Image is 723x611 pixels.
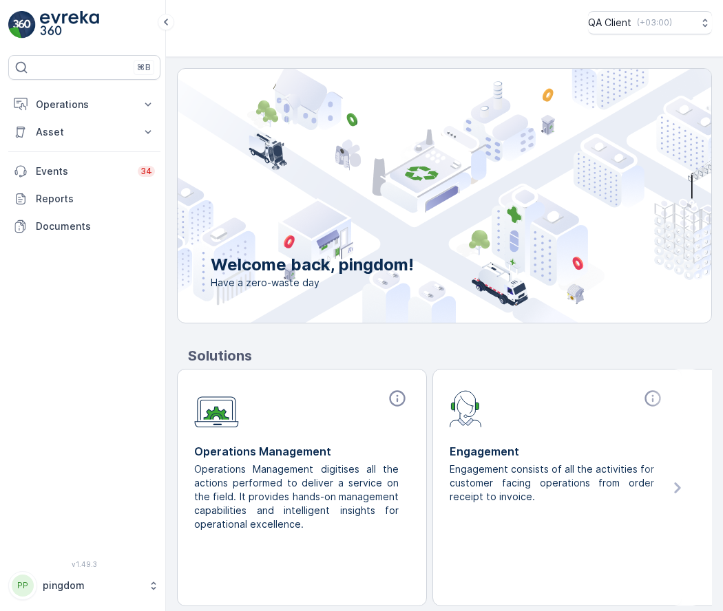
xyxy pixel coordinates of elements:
p: pingdom [43,579,141,592]
a: Events34 [8,158,160,185]
button: Asset [8,118,160,146]
p: Engagement [450,443,665,460]
span: Have a zero-waste day [211,276,414,290]
p: Events [36,164,129,178]
a: Reports [8,185,160,213]
a: Documents [8,213,160,240]
p: Documents [36,219,155,233]
p: Welcome back, pingdom! [211,254,414,276]
p: Asset [36,125,133,139]
div: PP [12,575,34,597]
p: 34 [140,166,152,177]
button: QA Client(+03:00) [588,11,712,34]
p: ⌘B [137,62,151,73]
img: logo_light-DOdMpM7g.png [40,11,99,39]
button: PPpingdom [8,571,160,600]
img: module-icon [194,389,239,428]
p: Operations Management digitises all the actions performed to deliver a service on the field. It p... [194,462,399,531]
img: logo [8,11,36,39]
img: city illustration [116,69,711,323]
p: Operations [36,98,133,111]
button: Operations [8,91,160,118]
p: Operations Management [194,443,410,460]
p: Engagement consists of all the activities for customer facing operations from order receipt to in... [450,462,654,504]
img: module-icon [450,389,482,427]
p: Solutions [188,345,712,366]
span: v 1.49.3 [8,560,160,568]
p: Reports [36,192,155,206]
p: QA Client [588,16,631,30]
p: ( +03:00 ) [637,17,672,28]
